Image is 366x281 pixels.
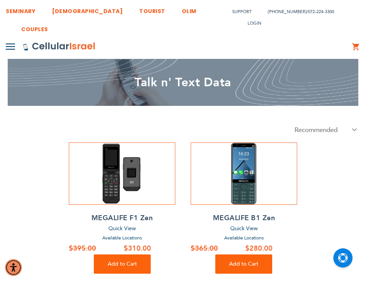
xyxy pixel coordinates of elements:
a: COUPLES [21,20,48,34]
a: SEMINARY [6,2,35,16]
img: Toggle Menu [6,43,15,50]
img: MEGALIFE F1 Zen [91,143,153,204]
button: Add to Cart [215,254,272,274]
a: [PHONE_NUMBER] [268,9,306,15]
span: Quick View [108,225,136,232]
a: TOURIST [139,2,165,16]
a: Quick View [69,224,175,234]
span: $280.00 [245,244,273,253]
a: $310.00 $395.00 [69,243,175,254]
a: Available Locations [224,235,264,241]
img: Cellular Israel Logo [23,42,96,51]
span: Quick View [230,225,258,232]
span: Add to Cart [229,260,258,268]
a: [DEMOGRAPHIC_DATA] [52,2,123,16]
a: Quick View [191,224,297,234]
div: Accessibility Menu [5,259,22,276]
select: . . . . [289,125,360,135]
span: Login [248,20,261,26]
a: MEGALIFE B1 Zen [191,212,297,224]
a: OLIM [182,2,196,16]
a: Available Locations [102,235,142,241]
a: 072-224-3300 [308,9,334,15]
a: $280.00 $365.00 [191,243,297,254]
span: $310.00 [124,244,151,253]
span: $365.00 [191,244,218,253]
span: Talk n' Text Data [135,74,231,90]
li: / [260,6,334,17]
a: MEGALIFE F1 Zen [69,212,175,224]
span: $395.00 [69,244,96,253]
img: MEGALIFE B1 Zen [213,143,274,204]
a: Support [232,9,251,15]
span: Add to Cart [108,260,137,268]
button: Add to Cart [94,254,151,274]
